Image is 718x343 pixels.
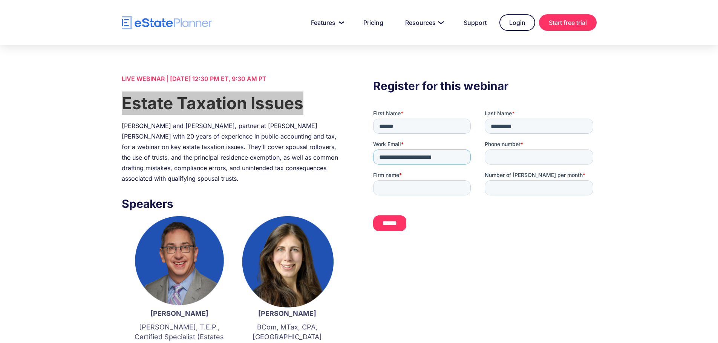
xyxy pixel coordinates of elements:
div: [PERSON_NAME] and [PERSON_NAME], partner at [PERSON_NAME] [PERSON_NAME] with 20 years of experien... [122,120,345,184]
h3: Register for this webinar [373,77,596,95]
a: Start free trial [539,14,597,31]
a: Login [499,14,535,31]
h3: Speakers [122,195,345,212]
iframe: Form 0 [373,110,596,238]
a: Pricing [354,15,392,30]
a: Support [455,15,496,30]
div: LIVE WEBINAR | [DATE] 12:30 PM ET, 9:30 AM PT [122,73,345,84]
a: Resources [396,15,451,30]
p: BCom, MTax, CPA, [GEOGRAPHIC_DATA] [241,322,334,342]
h1: Estate Taxation Issues [122,91,345,115]
a: Features [302,15,351,30]
a: home [122,16,212,29]
strong: [PERSON_NAME] [150,309,208,317]
strong: [PERSON_NAME] [258,309,316,317]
